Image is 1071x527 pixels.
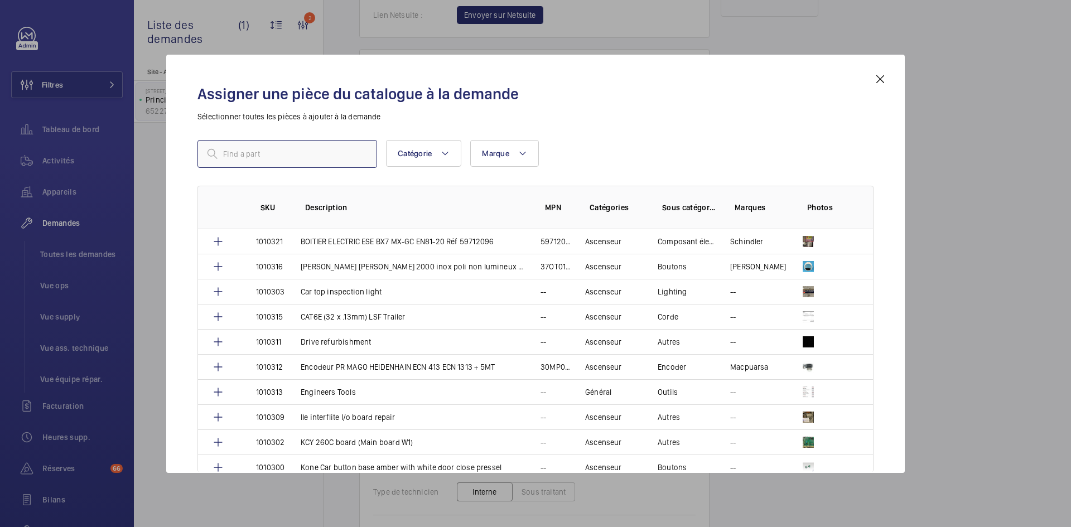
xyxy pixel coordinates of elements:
[803,311,814,322] img: FrozLchFBOdazfDvjnXwAKJaQ9HLmj--OaHx3x65iARPwg_O.png
[386,140,461,167] button: Catégorie
[301,412,395,423] p: Ile interflite I/o board repair
[590,202,644,213] p: Catégories
[807,202,851,213] p: Photos
[470,140,539,167] button: Marque
[585,412,622,423] p: Ascenseur
[585,386,611,398] p: Général
[398,149,432,158] span: Catégorie
[658,336,680,347] p: Autres
[803,286,814,297] img: x0Aj4n8is9O-3foMV6xl0FzOHppzCMsVKtNvduU25jF_IJfQ.png
[730,336,736,347] p: --
[730,311,736,322] p: --
[301,386,356,398] p: Engineers Tools
[658,462,687,473] p: Boutons
[803,412,814,423] img: G6PalNBLEFHFfVa4zo0xu3-mUmGZ4ZVB4lPzE2OniZNuBVZN.png
[658,361,686,373] p: Encoder
[585,236,622,247] p: Ascenseur
[197,140,377,168] input: Find a part
[256,437,284,448] p: 1010302
[301,236,494,247] p: BOITIER ELECTRIC ESE BX7 MX-GC EN81-20 Réf 59712096
[730,286,736,297] p: --
[585,311,622,322] p: Ascenseur
[585,437,622,448] p: Ascenseur
[585,462,622,473] p: Ascenseur
[730,361,769,373] p: Macpuarsa
[541,412,546,423] p: --
[256,386,283,398] p: 1010313
[730,462,736,473] p: --
[301,311,405,322] p: CAT6E (32 x .13mm) LSF Trailer
[803,386,814,398] img: lSaOTljNN5rgDU2NzKXQYMz4Sd6uIwlwo1DWWFcGa5qfHzc8.jpeg
[305,202,527,213] p: Description
[197,111,874,122] p: Sélectionner toutes les pièces à ajouter à la demande
[662,202,717,213] p: Sous catégories
[803,361,814,373] img: JjXaX0W7NQiLaLo9k8JlE9urzOmE0AZhGKwAD9qbnnTHXkE1.png
[658,236,717,247] p: Composant électrique
[541,286,546,297] p: --
[256,336,281,347] p: 1010311
[256,412,284,423] p: 1010309
[541,336,546,347] p: --
[256,286,284,297] p: 1010303
[803,462,814,473] img: y23aFHQ50d8qztpzV5KX7A26sfvcJx1pS3lu1XyaSMxSKH6M.png
[658,261,687,272] p: Boutons
[541,386,546,398] p: --
[256,236,283,247] p: 1010321
[658,386,678,398] p: Outils
[301,336,371,347] p: Drive refurbishment
[658,311,678,322] p: Corde
[260,202,287,213] p: SKU
[482,149,509,158] span: Marque
[658,437,680,448] p: Autres
[541,311,546,322] p: --
[541,437,546,448] p: --
[301,286,382,297] p: Car top inspection light
[585,261,622,272] p: Ascenseur
[541,261,572,272] p: 37OT012P00079
[301,437,413,448] p: KCY 260C board (Main board W1)
[658,286,687,297] p: Lighting
[197,84,874,104] h2: Assigner une pièce du catalogue à la demande
[541,236,572,247] p: 59712096
[730,412,736,423] p: --
[585,286,622,297] p: Ascenseur
[585,361,622,373] p: Ascenseur
[730,386,736,398] p: --
[585,336,622,347] p: Ascenseur
[803,336,814,347] img: q3dDlhMTijfSwwlox2HwZ9SY524jRwFmgZ5gi9wSLIYZiTTy.png
[730,236,764,247] p: Schindler
[545,202,572,213] p: MPN
[658,412,680,423] p: Autres
[803,261,814,272] img: o2ZJj3RXmRshlIVckN8DHII1985Fi4DGI9itTHzBc5co_Gpw.png
[301,261,527,272] p: [PERSON_NAME] [PERSON_NAME] 2000 inox poli non lumineux NE300
[301,361,495,373] p: Encodeur PR MAGO HEIDENHAIN ECN 413 ECN 1313 + 5MT
[803,437,814,448] img: aE-VqklPVp5PvmVrgFhyoJncrcMWSmwj_qKkiwVxxZYKjfWG.png
[256,311,283,322] p: 1010315
[730,437,736,448] p: --
[301,462,501,473] p: Kone Car button base amber with white door close pressel
[256,261,283,272] p: 1010316
[730,261,786,272] p: [PERSON_NAME]
[803,236,814,247] img: 0ICb_K29Sy_01KA6EiCMKspspQjVHkIjbQzx0m5P6I9GHDuu.png
[256,462,284,473] p: 1010300
[541,361,572,373] p: 30MP072P00002
[256,361,283,373] p: 1010312
[735,202,789,213] p: Marques
[541,462,546,473] p: --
